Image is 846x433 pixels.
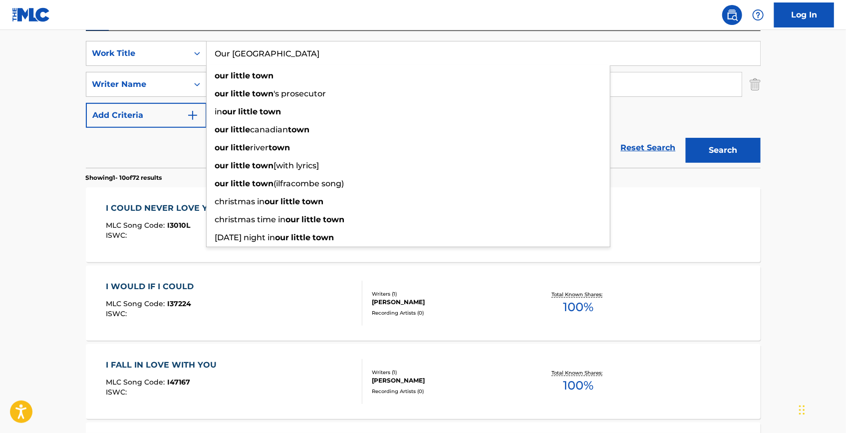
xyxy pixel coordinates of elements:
[274,89,326,98] span: 's prosecutor
[167,221,190,230] span: I3010L
[106,309,129,318] span: ISWC :
[750,72,761,97] img: Delete Criterion
[686,138,761,163] button: Search
[239,107,258,116] strong: little
[106,231,129,240] span: ISWC :
[106,388,129,397] span: ISWC :
[313,233,334,242] strong: town
[752,9,764,21] img: help
[253,179,274,188] strong: town
[372,388,523,395] div: Recording Artists ( 0 )
[260,107,282,116] strong: town
[286,215,300,224] strong: our
[215,89,229,98] strong: our
[106,299,167,308] span: MLC Song Code :
[372,376,523,385] div: [PERSON_NAME]
[231,143,251,152] strong: little
[223,107,237,116] strong: our
[106,281,199,293] div: I WOULD IF I COULD
[799,395,805,425] div: Drag
[253,71,274,80] strong: town
[564,298,594,316] span: 100 %
[187,109,199,121] img: 9d2ae6d4665cec9f34b9.svg
[726,9,738,21] img: search
[372,298,523,307] div: [PERSON_NAME]
[86,41,761,168] form: Search Form
[552,291,605,298] p: Total Known Shares:
[372,369,523,376] div: Writers ( 1 )
[265,197,279,206] strong: our
[372,309,523,317] div: Recording Artists ( 0 )
[167,299,191,308] span: I37224
[288,125,310,134] strong: town
[86,266,761,341] a: I WOULD IF I COULDMLC Song Code:I37224ISWC:Writers (1)[PERSON_NAME]Recording Artists (0)Total Kno...
[269,143,290,152] strong: town
[215,143,229,152] strong: our
[231,71,251,80] strong: little
[276,233,289,242] strong: our
[215,107,223,116] span: in
[92,78,182,90] div: Writer Name
[92,47,182,59] div: Work Title
[106,221,167,230] span: MLC Song Code :
[215,161,229,170] strong: our
[748,5,768,25] div: Help
[274,179,344,188] span: (ilfracombe song)
[564,377,594,395] span: 100 %
[231,89,251,98] strong: little
[323,215,345,224] strong: town
[215,179,229,188] strong: our
[774,2,834,27] a: Log In
[722,5,742,25] a: Public Search
[274,161,319,170] span: [with lyrics]
[215,233,276,242] span: [DATE] night in
[302,215,321,224] strong: little
[86,187,761,262] a: I COULD NEVER LOVE YOU ENOUGHMLC Song Code:I3010LISWC:Writers (1)[PERSON_NAME]Recording Artists (...
[215,197,265,206] span: christmas in
[106,202,267,214] div: I COULD NEVER LOVE YOU ENOUGH
[552,369,605,377] p: Total Known Shares:
[231,125,251,134] strong: little
[231,179,251,188] strong: little
[106,378,167,387] span: MLC Song Code :
[251,125,288,134] span: canadian
[106,359,222,371] div: I FALL IN LOVE WITH YOU
[253,161,274,170] strong: town
[231,161,251,170] strong: little
[86,173,162,182] p: Showing 1 - 10 of 72 results
[253,89,274,98] strong: town
[86,103,207,128] button: Add Criteria
[281,197,300,206] strong: little
[215,215,286,224] span: christmas time in
[372,290,523,298] div: Writers ( 1 )
[796,385,846,433] iframe: Chat Widget
[302,197,324,206] strong: town
[215,125,229,134] strong: our
[12,7,50,22] img: MLC Logo
[251,143,269,152] span: river
[616,137,681,159] a: Reset Search
[215,71,229,80] strong: our
[167,378,190,387] span: I47167
[86,344,761,419] a: I FALL IN LOVE WITH YOUMLC Song Code:I47167ISWC:Writers (1)[PERSON_NAME]Recording Artists (0)Tota...
[291,233,311,242] strong: little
